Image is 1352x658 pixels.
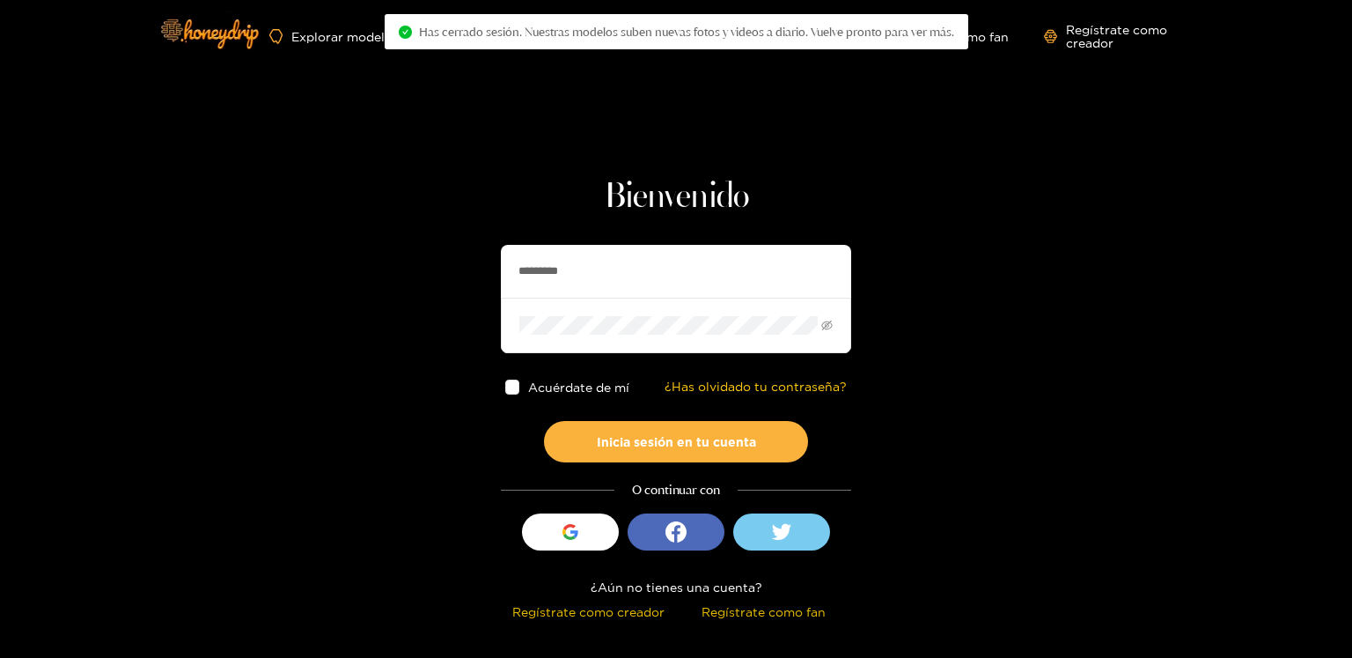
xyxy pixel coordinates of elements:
[702,605,826,618] font: Regístrate como fan
[597,435,756,448] font: Inicia sesión en tu cuenta
[399,26,412,39] span: círculo de control
[544,421,808,462] button: Inicia sesión en tu cuenta
[291,30,399,43] font: Explorar modelos
[1066,23,1167,49] font: Regístrate como creador
[269,29,399,44] a: Explorar modelos
[512,605,665,618] font: Regístrate como creador
[821,320,833,331] span: invisible para los ojos
[529,381,630,394] font: Acuérdate de mí
[665,380,847,393] font: ¿Has olvidado tu contraseña?
[591,580,762,594] font: ¿Aún no tienes una cuenta?
[604,180,749,215] font: Bienvenido
[419,25,954,39] font: Has cerrado sesión. Nuestras modelos suben nuevas fotos y videos a diario. Vuelve pronto para ver...
[1044,23,1204,49] a: Regístrate como creador
[632,482,720,498] font: O continuar con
